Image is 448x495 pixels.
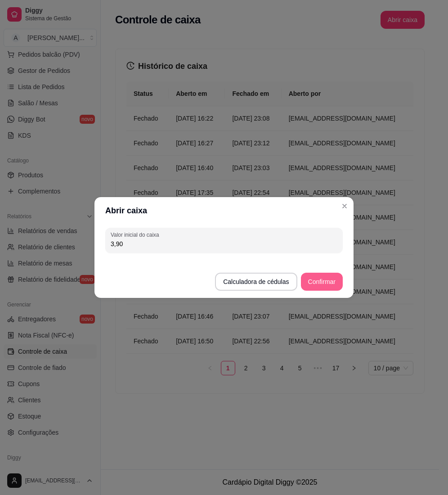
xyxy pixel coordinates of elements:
label: Valor inicial do caixa [111,231,162,238]
input: Valor inicial do caixa [111,239,337,248]
button: Confirmar [301,273,343,291]
button: Calculadora de cédulas [215,273,297,291]
header: Abrir caixa [94,197,354,224]
button: Close [337,199,352,213]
